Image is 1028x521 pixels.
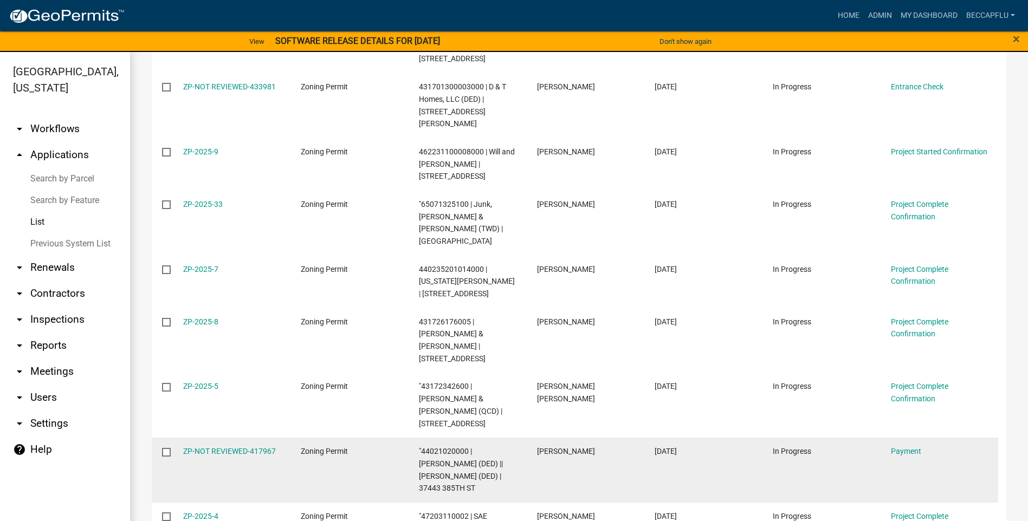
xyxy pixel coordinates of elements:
i: arrow_drop_down [13,417,26,430]
span: scott schurbon [537,317,595,326]
a: Project Complete Confirmation [891,265,948,286]
a: ZP-NOT REVIEWED-433981 [183,82,276,91]
a: ZP-2025-9 [183,147,218,156]
a: Project Complete Confirmation [891,200,948,221]
span: 440217100006000 | Frank J Carney | 36700 HIghway 523 Bellevue, I A 52031 [419,30,487,63]
span: Zoning Permit [301,382,348,390]
span: 462231100008000 | Will and Whitney Heister | 1221 N HWY 67 [419,147,515,181]
span: 05/08/2025 [655,447,677,455]
span: Zoning Permit [301,512,348,520]
span: Caitlin Csesznegi [537,447,595,455]
span: In Progress [773,447,811,455]
span: Zoning Permit [301,317,348,326]
i: arrow_drop_down [13,339,26,352]
i: arrow_drop_down [13,391,26,404]
span: In Progress [773,200,811,209]
a: Project Started Confirmation [891,147,987,156]
a: Project Complete Confirmation [891,382,948,403]
a: Project Complete Confirmation [891,317,948,338]
span: In Progress [773,265,811,273]
span: Darren Heimbuch [537,265,595,273]
span: 05/29/2025 [655,200,677,209]
span: "43172342600 | Davison, Trisha R & Nathaniel (QCD) | 17937 HWY 64 [419,382,502,427]
a: Payment [891,447,921,455]
span: Zoning Permit [301,200,348,209]
i: arrow_drop_down [13,261,26,274]
a: Home [833,5,864,26]
span: In Progress [773,382,811,390]
span: "65071325100 | Junk, Matthew J & Chelsey J (TWD) | MILL CREEK RD [419,200,503,245]
span: In Progress [773,147,811,156]
a: ZP-2025-8 [183,317,218,326]
span: "44021020000 | Leppert, Ryan (DED) || Csesznegi, Caitlin (DED) | 37443 385TH ST [419,447,503,492]
a: View [245,32,269,50]
span: In Progress [773,512,811,520]
span: Vadim Boyko [537,200,595,209]
span: Brandi [537,512,595,520]
button: Close [1013,32,1020,45]
span: 06/02/2025 [655,147,677,156]
span: Zoning Permit [301,447,348,455]
span: 04/23/2025 [655,512,677,520]
span: 05/10/2025 [655,382,677,390]
a: ZP-2025-5 [183,382,218,390]
button: Don't show again [655,32,716,50]
a: ZP-2025-4 [183,512,218,520]
a: Entrance Check [891,82,943,91]
span: 05/20/2025 [655,317,677,326]
i: arrow_drop_down [13,122,26,135]
i: arrow_drop_down [13,365,26,378]
span: 440235201014000 | Virginia Brady | 31093 381ST AVE [419,265,515,298]
span: 06/10/2025 [655,82,677,91]
span: Zoning Permit [301,147,348,156]
a: ZP-NOT REVIEWED-417967 [183,447,276,455]
a: Admin [864,5,896,26]
span: Whitney Heister [537,147,595,156]
span: 431726176005 | Scott & Jennifer Schurbon | 17292 24th St, Maquoketa, IA 52060 [419,317,486,363]
a: My Dashboard [896,5,962,26]
i: arrow_drop_down [13,313,26,326]
a: ZP-2025-7 [183,265,218,273]
span: 05/28/2025 [655,265,677,273]
span: × [1013,31,1020,47]
a: BeccaPflu [962,5,1019,26]
i: help [13,443,26,456]
span: Zoning Permit [301,265,348,273]
span: 431701300003000 | D & T Homes, LLC (DED) | 8827 ESGATE RD Maquoketa, IA 52060 [419,82,506,128]
span: Dwaine Burken [537,82,595,91]
span: Zoning Permit [301,82,348,91]
span: In Progress [773,82,811,91]
i: arrow_drop_up [13,148,26,161]
strong: SOFTWARE RELEASE DETAILS FOR [DATE] [275,36,440,46]
span: Nathaniel John Davison [537,382,595,403]
a: ZP-2025-33 [183,200,223,209]
i: arrow_drop_down [13,287,26,300]
span: In Progress [773,317,811,326]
